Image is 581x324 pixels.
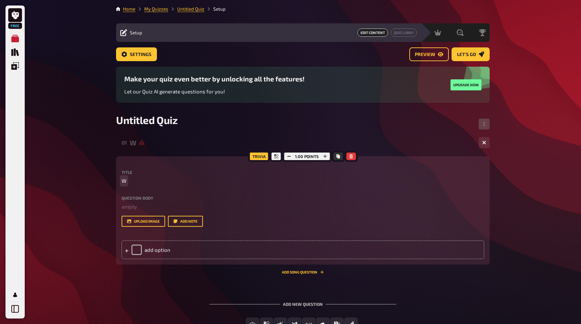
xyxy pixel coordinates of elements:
a: My Quizzes [144,6,168,12]
a: Home [123,6,135,12]
a: Quiz Sammlung [8,45,22,59]
button: Upgrade now [451,79,481,90]
li: Home [123,5,135,12]
span: W [122,177,126,185]
button: Copy [333,153,343,160]
div: add option [122,241,484,259]
span: Setup [130,30,142,35]
a: Let's go [452,47,490,61]
a: Einblendungen [8,59,22,73]
h3: Make your quiz even better by unlocking all the features! [124,75,305,83]
button: Add Song question [282,270,324,274]
span: Let our Quiz AI generate questions for you! [124,88,225,94]
span: Settings [130,52,151,57]
button: upload image [122,216,165,227]
li: My Quizzes [135,5,168,12]
div: W [130,139,473,147]
label: Title [122,170,484,174]
a: Preview [409,47,449,61]
a: Settings [116,47,157,61]
li: Setup [204,5,226,12]
li: Untitled Quiz [168,5,204,12]
div: Add new question [209,291,396,312]
label: Question body [122,196,484,200]
span: Let's go [457,52,476,57]
div: 01 [122,139,127,146]
div: Trivia [248,151,270,162]
button: Change Order [479,119,490,130]
a: Mein Konto [8,288,22,302]
a: Meine Quizze [8,32,22,45]
a: Untitled Quiz [177,6,204,12]
span: Edit Content [357,29,388,37]
button: Add note [168,216,203,227]
span: Free [9,24,21,28]
a: Quiz Lobby [391,29,417,37]
span: Preview [415,52,435,57]
span: Untitled Quiz [116,114,178,126]
div: 1.00 points [282,151,331,162]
